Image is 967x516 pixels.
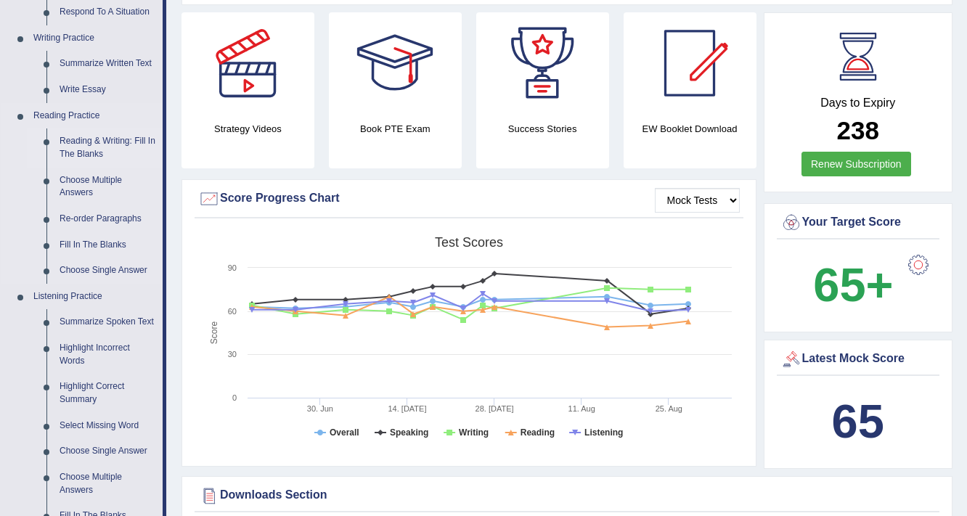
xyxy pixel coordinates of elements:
[27,284,163,310] a: Listening Practice
[476,404,514,413] tspan: 28. [DATE]
[27,25,163,52] a: Writing Practice
[53,413,163,439] a: Select Missing Word
[53,258,163,284] a: Choose Single Answer
[656,404,682,413] tspan: 25. Aug
[53,464,163,503] a: Choose Multiple Answers
[780,348,937,370] div: Latest Mock Score
[329,121,462,136] h4: Book PTE Exam
[780,97,937,110] h4: Days to Expiry
[53,335,163,374] a: Highlight Incorrect Words
[53,232,163,258] a: Fill In The Blanks
[330,427,359,438] tspan: Overall
[307,404,333,413] tspan: 30. Jun
[53,77,163,103] a: Write Essay
[390,427,428,438] tspan: Speaking
[53,168,163,206] a: Choose Multiple Answers
[459,427,489,438] tspan: Writing
[53,374,163,412] a: Highlight Correct Summary
[837,116,879,144] b: 238
[568,404,595,413] tspan: 11. Aug
[476,121,609,136] h4: Success Stories
[832,395,884,448] b: 65
[228,307,237,316] text: 60
[53,206,163,232] a: Re-order Paragraphs
[228,263,237,272] text: 90
[53,438,163,464] a: Choose Single Answer
[232,393,237,402] text: 0
[209,322,219,345] tspan: Score
[813,258,893,311] b: 65+
[388,404,426,413] tspan: 14. [DATE]
[53,128,163,167] a: Reading & Writing: Fill In The Blanks
[198,485,936,507] div: Downloads Section
[53,51,163,77] a: Summarize Written Text
[27,103,163,129] a: Reading Practice
[780,212,937,234] div: Your Target Score
[181,121,314,136] h4: Strategy Videos
[584,427,623,438] tspan: Listening
[53,309,163,335] a: Summarize Spoken Text
[521,427,555,438] tspan: Reading
[198,188,740,210] div: Score Progress Chart
[624,121,756,136] h4: EW Booklet Download
[228,350,237,359] text: 30
[801,152,911,176] a: Renew Subscription
[435,235,503,250] tspan: Test scores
